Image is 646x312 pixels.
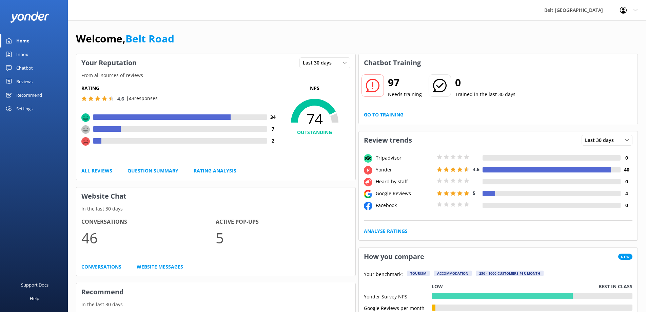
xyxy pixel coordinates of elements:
img: yonder-white-logo.png [10,12,49,23]
div: Support Docs [21,278,48,292]
h3: Website Chat [76,187,355,205]
h3: Your Reputation [76,54,142,72]
h4: Active Pop-ups [216,218,350,226]
a: All Reviews [81,167,112,175]
span: 74 [279,110,350,127]
p: Trained in the last 30 days [455,91,515,98]
div: Tripadvisor [374,154,435,162]
p: 46 [81,226,216,249]
a: Analyse Ratings [364,227,408,235]
div: Reviews [16,75,33,88]
a: Question Summary [128,167,178,175]
a: Belt Road [125,32,174,45]
div: Google Reviews per month [364,305,432,311]
h4: 2 [267,137,279,145]
h4: 40 [621,166,632,173]
div: Yonder [374,166,435,173]
p: Low [432,283,443,290]
div: Chatbot [16,61,33,75]
div: Recommend [16,88,42,102]
p: Needs training [388,91,422,98]
div: Settings [16,102,33,115]
div: Help [30,292,39,305]
h2: 0 [455,74,515,91]
span: New [618,254,632,260]
h4: 7 [267,125,279,133]
p: Best in class [599,283,632,290]
p: From all sources of reviews [76,72,355,79]
h4: Conversations [81,218,216,226]
h4: 0 [621,202,632,209]
p: 5 [216,226,350,249]
h3: Chatbot Training [359,54,426,72]
div: Home [16,34,30,48]
div: Google Reviews [374,190,435,197]
h2: 97 [388,74,422,91]
div: 250 - 1000 customers per month [476,271,544,276]
div: Yonder Survey NPS [364,293,432,299]
h4: 4 [621,190,632,197]
a: Website Messages [137,263,183,271]
a: Conversations [81,263,121,271]
h3: Recommend [76,283,355,301]
span: Last 30 days [303,59,336,67]
a: Rating Analysis [194,167,236,175]
p: NPS [279,85,350,92]
p: | 43 responses [126,95,158,102]
h3: How you compare [359,248,429,265]
span: 4.6 [117,95,124,102]
span: Last 30 days [585,136,618,144]
span: 5 [473,190,475,196]
div: Accommodation [434,271,472,276]
div: Heard by staff [374,178,435,185]
h1: Welcome, [76,31,174,47]
span: 4.6 [473,166,479,172]
p: In the last 30 days [76,301,355,308]
div: Facebook [374,202,435,209]
h4: OUTSTANDING [279,129,350,136]
a: Go to Training [364,111,404,118]
div: Inbox [16,48,28,61]
div: Tourism [407,271,430,276]
p: In the last 30 days [76,205,355,213]
h4: 34 [267,113,279,121]
h4: 0 [621,178,632,185]
p: Your benchmark: [364,271,403,279]
h5: Rating [81,85,279,92]
h4: 0 [621,154,632,162]
h3: Review trends [359,131,417,149]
